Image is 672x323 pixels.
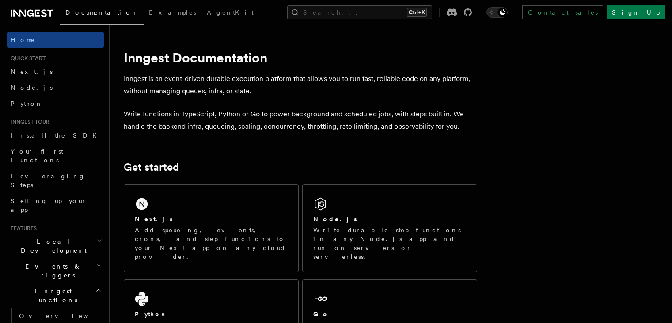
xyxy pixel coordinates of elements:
[124,50,477,65] h1: Inngest Documentation
[124,108,477,133] p: Write functions in TypeScript, Python or Go to power background and scheduled jobs, with steps bu...
[7,283,104,308] button: Inngest Functions
[7,287,95,304] span: Inngest Functions
[124,184,299,272] a: Next.jsAdd queueing, events, crons, and step functions to your Next app on any cloud provider.
[7,96,104,112] a: Python
[7,262,96,280] span: Events & Triggers
[207,9,254,16] span: AgentKit
[7,237,96,255] span: Local Development
[522,5,603,19] a: Contact sales
[144,3,201,24] a: Examples
[11,148,63,164] span: Your first Functions
[135,215,173,223] h2: Next.js
[313,215,357,223] h2: Node.js
[7,80,104,96] a: Node.js
[302,184,477,272] a: Node.jsWrite durable step functions in any Node.js app and run on servers or serverless.
[201,3,259,24] a: AgentKit
[313,310,329,319] h2: Go
[124,73,477,97] p: Inngest is an event-driven durable execution platform that allows you to run fast, reliable code ...
[7,127,104,143] a: Install the SDK
[60,3,144,25] a: Documentation
[7,168,104,193] a: Leveraging Steps
[11,173,85,188] span: Leveraging Steps
[65,9,138,16] span: Documentation
[11,132,102,139] span: Install the SDK
[7,234,104,258] button: Local Development
[407,8,427,17] kbd: Ctrl+K
[11,35,35,44] span: Home
[11,197,87,213] span: Setting up your app
[7,55,46,62] span: Quick start
[7,64,104,80] a: Next.js
[124,161,179,173] a: Get started
[313,226,466,261] p: Write durable step functions in any Node.js app and run on servers or serverless.
[287,5,432,19] button: Search...Ctrl+K
[11,84,53,91] span: Node.js
[7,32,104,48] a: Home
[7,143,104,168] a: Your first Functions
[11,100,43,107] span: Python
[7,119,49,126] span: Inngest tour
[19,312,110,319] span: Overview
[486,7,508,18] button: Toggle dark mode
[135,310,167,319] h2: Python
[7,225,37,232] span: Features
[149,9,196,16] span: Examples
[7,193,104,218] a: Setting up your app
[607,5,665,19] a: Sign Up
[135,226,288,261] p: Add queueing, events, crons, and step functions to your Next app on any cloud provider.
[11,68,53,75] span: Next.js
[7,258,104,283] button: Events & Triggers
